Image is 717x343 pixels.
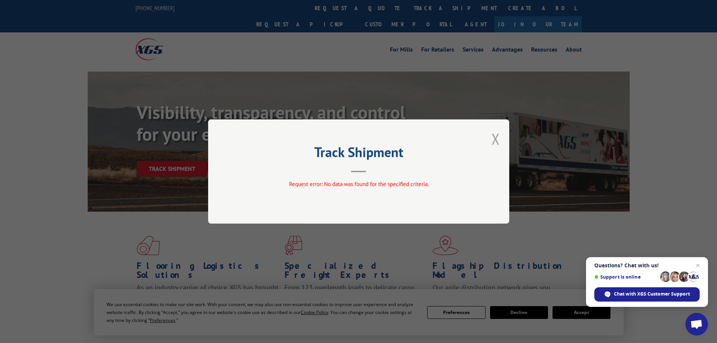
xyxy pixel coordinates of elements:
span: Chat with XGS Customer Support [594,287,700,302]
span: Chat with XGS Customer Support [614,291,690,297]
span: Support is online [594,274,658,280]
button: Close modal [492,129,500,149]
h2: Track Shipment [246,147,472,161]
span: Request error: No data was found for the specified criteria. [289,180,428,188]
a: Open chat [685,313,708,335]
span: Questions? Chat with us! [594,262,700,268]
